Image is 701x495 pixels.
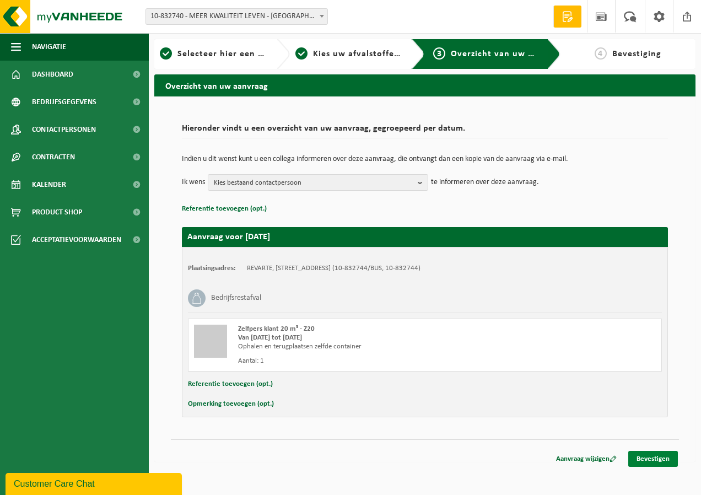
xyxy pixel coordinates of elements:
span: Contactpersonen [32,116,96,143]
span: Kalender [32,171,66,198]
p: Indien u dit wenst kunt u een collega informeren over deze aanvraag, die ontvangt dan een kopie v... [182,155,668,163]
h3: Bedrijfsrestafval [211,289,261,307]
p: te informeren over deze aanvraag. [431,174,539,191]
span: 4 [595,47,607,60]
span: Acceptatievoorwaarden [32,226,121,254]
a: 2Kies uw afvalstoffen en recipiënten [295,47,403,61]
h2: Overzicht van uw aanvraag [154,74,695,96]
span: Overzicht van uw aanvraag [451,50,567,58]
strong: Plaatsingsadres: [188,265,236,272]
span: Zelfpers klant 20 m³ - Z20 [238,325,315,332]
a: 1Selecteer hier een vestiging [160,47,268,61]
span: 3 [433,47,445,60]
span: 1 [160,47,172,60]
button: Opmerking toevoegen (opt.) [188,397,274,411]
span: Navigatie [32,33,66,61]
span: Product Shop [32,198,82,226]
span: 10-832740 - MEER KWALITEIT LEVEN - ANTWERPEN [146,9,327,24]
a: Bevestigen [628,451,678,467]
h2: Hieronder vindt u een overzicht van uw aanvraag, gegroepeerd per datum. [182,124,668,139]
p: Ik wens [182,174,205,191]
span: Kies bestaand contactpersoon [214,175,413,191]
span: Dashboard [32,61,73,88]
strong: Van [DATE] tot [DATE] [238,334,302,341]
button: Referentie toevoegen (opt.) [182,202,267,216]
strong: Aanvraag voor [DATE] [187,233,270,241]
span: 2 [295,47,308,60]
span: Contracten [32,143,75,171]
div: Ophalen en terugplaatsen zelfde container [238,342,469,351]
span: 10-832740 - MEER KWALITEIT LEVEN - ANTWERPEN [145,8,328,25]
td: REVARTE, [STREET_ADDRESS] (10-832744/BUS, 10-832744) [247,264,420,273]
span: Selecteer hier een vestiging [177,50,296,58]
button: Kies bestaand contactpersoon [208,174,428,191]
span: Bedrijfsgegevens [32,88,96,116]
iframe: chat widget [6,471,184,495]
span: Bevestiging [612,50,661,58]
button: Referentie toevoegen (opt.) [188,377,273,391]
div: Aantal: 1 [238,357,469,365]
span: Kies uw afvalstoffen en recipiënten [313,50,465,58]
a: Aanvraag wijzigen [548,451,625,467]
